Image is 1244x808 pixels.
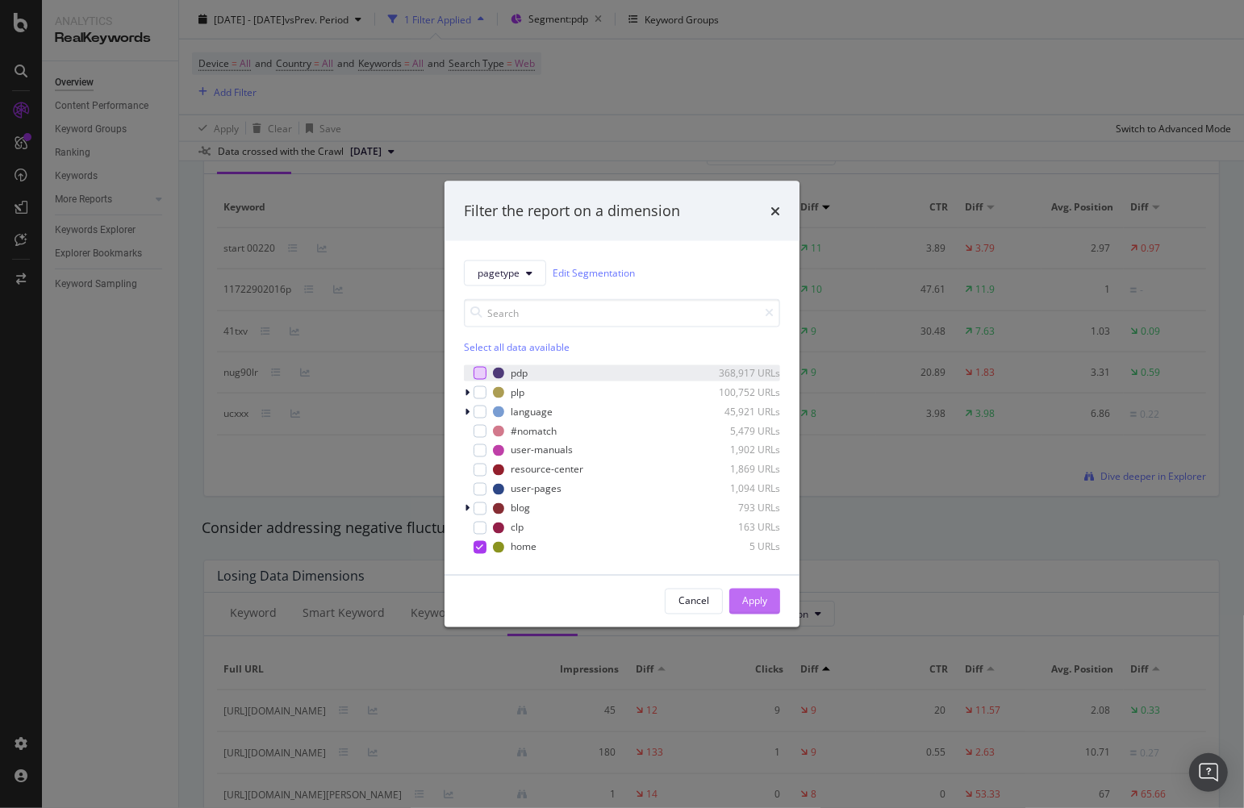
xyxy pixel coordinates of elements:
div: 793 URLs [701,502,780,515]
div: clp [511,521,524,535]
div: times [770,201,780,222]
a: Edit Segmentation [553,264,635,281]
input: Search [464,298,780,327]
div: blog [511,502,530,515]
div: language [511,405,553,419]
div: user-manuals [511,444,573,457]
div: 1,094 URLs [701,482,780,496]
div: 1,869 URLs [701,463,780,477]
div: user-pages [511,482,561,496]
div: plp [511,385,524,399]
div: 100,752 URLs [701,385,780,399]
div: home [511,540,536,554]
button: pagetype [464,260,546,285]
div: Filter the report on a dimension [464,201,680,222]
span: pagetype [478,266,520,280]
div: #nomatch [511,424,557,438]
div: 5,479 URLs [701,424,780,438]
div: resource-center [511,463,583,477]
div: Cancel [678,594,709,608]
div: 5 URLs [701,540,780,554]
div: Select all data available [464,339,780,353]
div: Apply [742,594,767,608]
div: 163 URLs [701,521,780,535]
button: Cancel [665,588,723,614]
button: Apply [729,588,780,614]
div: 45,921 URLs [701,405,780,419]
div: 1,902 URLs [701,444,780,457]
div: pdp [511,366,528,380]
div: modal [445,181,799,627]
div: Open Intercom Messenger [1189,753,1228,792]
div: 368,917 URLs [701,366,780,380]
